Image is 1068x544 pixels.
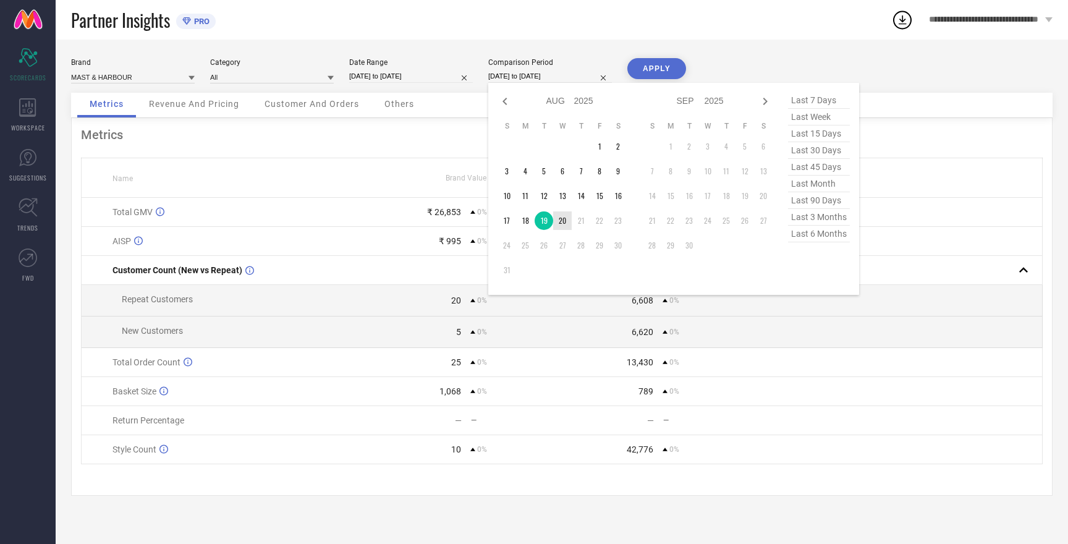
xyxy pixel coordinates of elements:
td: Mon Sep 29 2025 [661,236,680,255]
span: SCORECARDS [10,73,46,82]
td: Wed Sep 17 2025 [698,187,717,205]
td: Wed Aug 13 2025 [553,187,572,205]
button: APPLY [627,58,686,79]
div: — [471,416,561,425]
td: Thu Sep 11 2025 [717,162,735,181]
span: PRO [191,17,210,26]
span: last 15 days [788,125,850,142]
td: Thu Sep 04 2025 [717,137,735,156]
span: FWD [22,273,34,283]
td: Sun Sep 21 2025 [643,211,661,230]
span: SUGGESTIONS [9,173,47,182]
span: Repeat Customers [122,294,193,304]
span: 0% [477,296,487,305]
th: Wednesday [698,121,717,131]
div: — [647,415,654,425]
th: Wednesday [553,121,572,131]
th: Thursday [717,121,735,131]
th: Friday [590,121,609,131]
div: Open download list [891,9,913,31]
td: Tue Sep 16 2025 [680,187,698,205]
td: Mon Sep 01 2025 [661,137,680,156]
td: Mon Aug 04 2025 [516,162,535,181]
td: Sun Aug 10 2025 [498,187,516,205]
span: last 45 days [788,159,850,176]
td: Sat Aug 30 2025 [609,236,627,255]
input: Select comparison period [488,70,612,83]
td: Fri Sep 19 2025 [735,187,754,205]
td: Mon Aug 11 2025 [516,187,535,205]
th: Monday [661,121,680,131]
span: 0% [477,237,487,245]
span: last 3 months [788,209,850,226]
span: 0% [477,358,487,367]
td: Sat Sep 27 2025 [754,211,773,230]
td: Tue Sep 09 2025 [680,162,698,181]
span: last week [788,109,850,125]
div: — [455,415,462,425]
td: Tue Sep 02 2025 [680,137,698,156]
td: Sat Aug 16 2025 [609,187,627,205]
td: Fri Sep 12 2025 [735,162,754,181]
span: 0% [477,445,487,454]
td: Wed Sep 24 2025 [698,211,717,230]
span: Revenue And Pricing [149,99,239,109]
span: 0% [669,358,679,367]
td: Sat Aug 23 2025 [609,211,627,230]
div: Previous month [498,94,512,109]
span: Others [384,99,414,109]
span: Total Order Count [112,357,180,367]
span: 0% [669,328,679,336]
span: last 6 months [788,226,850,242]
td: Sun Aug 31 2025 [498,261,516,279]
span: Name [112,174,133,183]
div: Next month [758,94,773,109]
span: Metrics [90,99,124,109]
span: 0% [477,328,487,336]
td: Sat Sep 20 2025 [754,187,773,205]
span: Customer Count (New vs Repeat) [112,265,242,275]
div: Comparison Period [488,58,612,67]
td: Fri Sep 26 2025 [735,211,754,230]
div: 42,776 [627,444,653,454]
td: Fri Aug 29 2025 [590,236,609,255]
span: last 7 days [788,92,850,109]
td: Sun Aug 03 2025 [498,162,516,181]
th: Tuesday [535,121,553,131]
td: Fri Sep 05 2025 [735,137,754,156]
td: Sat Aug 09 2025 [609,162,627,181]
span: last month [788,176,850,192]
td: Sun Sep 07 2025 [643,162,661,181]
td: Thu Aug 14 2025 [572,187,590,205]
td: Fri Aug 08 2025 [590,162,609,181]
span: Style Count [112,444,156,454]
span: TRENDS [17,223,38,232]
td: Wed Aug 06 2025 [553,162,572,181]
td: Sun Sep 28 2025 [643,236,661,255]
span: 0% [477,208,487,216]
span: WORKSPACE [11,123,45,132]
div: Category [210,58,334,67]
div: 789 [638,386,653,396]
td: Mon Aug 25 2025 [516,236,535,255]
td: Tue Sep 30 2025 [680,236,698,255]
td: Sun Sep 14 2025 [643,187,661,205]
span: New Customers [122,326,183,336]
td: Tue Aug 19 2025 [535,211,553,230]
td: Mon Sep 15 2025 [661,187,680,205]
span: Total GMV [112,207,153,217]
td: Thu Aug 07 2025 [572,162,590,181]
th: Friday [735,121,754,131]
td: Wed Sep 10 2025 [698,162,717,181]
td: Sat Sep 13 2025 [754,162,773,181]
td: Fri Aug 22 2025 [590,211,609,230]
span: last 30 days [788,142,850,159]
span: 0% [669,296,679,305]
span: AISP [112,236,131,246]
div: ₹ 26,853 [427,207,461,217]
div: 6,620 [632,327,653,337]
th: Saturday [609,121,627,131]
td: Sun Aug 17 2025 [498,211,516,230]
td: Fri Aug 15 2025 [590,187,609,205]
td: Mon Sep 22 2025 [661,211,680,230]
